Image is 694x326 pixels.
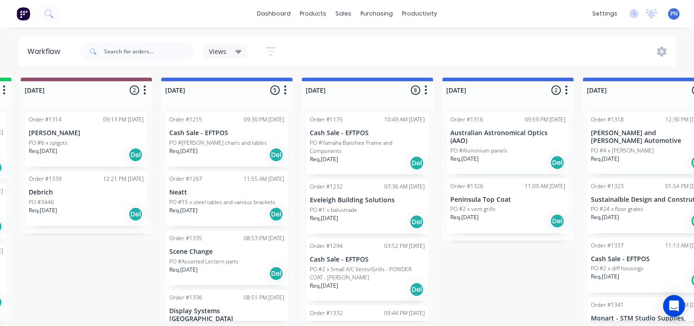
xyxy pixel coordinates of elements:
p: Req. [DATE] [169,266,198,274]
div: Order #126711:55 AM [DATE]NeattPO #15 x steel tables and various bracketsReq.[DATE]Del [166,171,288,226]
div: Del [409,215,424,229]
div: 11:09 AM [DATE] [525,182,565,190]
p: Req. [DATE] [591,213,619,221]
div: Order #129403:52 PM [DATE]Cash Sale - EFTPOSPO #2 x Small A/C Vents/Grills - POWDER COAT - [PERSO... [306,238,428,301]
div: Order #133508:53 PM [DATE]Scene ChangePO #Assorted Lectern partsReq.[DATE]Del [166,231,288,285]
p: Req. [DATE] [310,155,338,163]
p: Req. [DATE] [29,206,57,215]
p: Req. [DATE] [169,206,198,215]
p: Eveleigh Building Solutions [310,196,425,204]
div: Order #1332 [310,309,343,317]
div: Del [269,266,283,281]
div: Order #1215 [169,116,202,124]
div: Del [550,214,564,228]
div: 09:13 PM [DATE] [103,116,144,124]
div: 08:51 PM [DATE] [244,294,284,302]
div: 07:36 AM [DATE] [384,183,425,191]
div: Del [550,155,564,170]
div: Del [409,282,424,297]
div: Order #1326 [450,182,483,190]
p: PO #3446 [29,198,54,206]
p: PO #2 x diff housings [591,264,643,273]
div: Order #1314 [29,116,62,124]
p: Neatt [169,189,284,196]
span: Views [209,47,226,56]
div: settings [588,7,622,21]
div: 10:49 AM [DATE] [384,116,425,124]
div: Order #123207:36 AM [DATE]Eveleigh Building SolutionsPO #1 x balustradeReq.[DATE]Del [306,179,428,234]
div: Order #1318 [591,116,624,124]
div: Workflow [27,46,65,57]
p: Display Systems [GEOGRAPHIC_DATA] [169,307,284,323]
span: PN [670,10,678,18]
div: Order #1337 [591,242,624,250]
div: 08:53 PM [DATE] [244,234,284,242]
div: 03:52 PM [DATE] [384,242,425,250]
div: Open Intercom Messenger [663,295,685,317]
p: Req. [DATE] [450,155,479,163]
p: Req. [DATE] [310,214,338,222]
p: PO #6 x spigots [29,139,68,147]
div: 09:44 PM [DATE] [384,309,425,317]
p: PO #24 x floor grates [591,205,643,213]
div: Order #1316 [450,116,483,124]
div: Del [409,156,424,170]
p: Req. [DATE] [591,155,619,163]
p: Australian Astronomical Optics (AAO) [450,129,565,145]
div: sales [331,7,356,21]
div: Order #133912:21 PM [DATE]DebrichPO #3446Req.[DATE]Del [25,171,147,226]
div: Order #1294 [310,242,343,250]
p: PO #4 x [PERSON_NAME] [591,147,654,155]
div: Order #1232 [310,183,343,191]
div: Order #1341 [591,301,624,309]
p: PO #[PERSON_NAME] chairs and tables [169,139,267,147]
p: PO #15 x steel tables and various brackets [169,198,275,206]
p: Req. [DATE] [169,147,198,155]
p: PO #1 x balustrade [310,206,357,214]
div: Order #1323 [591,182,624,190]
div: productivity [397,7,442,21]
div: Order #1267 [169,175,202,183]
p: Req. [DATE] [29,147,57,155]
p: PO #Yamaha Banshee Frame and Components [310,139,425,155]
div: Order #1335 [169,234,202,242]
div: Order #1336 [169,294,202,302]
div: Order #1339 [29,175,62,183]
p: Peninsula Top Coat [450,196,565,204]
p: PO #2 x Small A/C Vents/Grills - POWDER COAT - [PERSON_NAME] [310,265,425,282]
div: Del [128,147,143,162]
div: 12:21 PM [DATE] [103,175,144,183]
div: products [295,7,331,21]
p: Scene Change [169,248,284,256]
div: Order #131609:59 PM [DATE]Australian Astronomical Optics (AAO)PO #Aluminium panelsReq.[DATE]Del [447,112,569,174]
img: Factory [16,7,30,21]
p: Req. [DATE] [450,213,479,221]
div: Order #132611:09 AM [DATE]Peninsula Top CoatPO #2 x vent grillsReq.[DATE]Del [447,179,569,233]
div: Order #1175 [310,116,343,124]
p: Req. [DATE] [310,282,338,290]
a: dashboard [252,7,295,21]
div: purchasing [356,7,397,21]
div: 09:59 PM [DATE] [525,116,565,124]
p: Req. [DATE] [591,273,619,281]
p: PO #Assorted Lectern parts [169,258,239,266]
div: Del [128,207,143,221]
p: [PERSON_NAME] [29,129,144,137]
p: PO #2 x vent grills [450,205,496,213]
p: Cash Sale - EFTPOS [310,129,425,137]
div: Order #117510:49 AM [DATE]Cash Sale - EFTPOSPO #Yamaha Banshee Frame and ComponentsReq.[DATE]Del [306,112,428,174]
div: 09:30 PM [DATE] [244,116,284,124]
p: Cash Sale - EFTPOS [310,256,425,263]
div: 11:55 AM [DATE] [244,175,284,183]
p: Cash Sale - EFTPOS [169,129,284,137]
div: Del [269,147,283,162]
p: PO #Aluminium panels [450,147,507,155]
div: Order #131409:13 PM [DATE][PERSON_NAME]PO #6 x spigotsReq.[DATE]Del [25,112,147,167]
p: Debrich [29,189,144,196]
div: Order #121509:30 PM [DATE]Cash Sale - EFTPOSPO #[PERSON_NAME] chairs and tablesReq.[DATE]Del [166,112,288,167]
input: Search for orders... [104,42,194,61]
div: Del [269,207,283,221]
